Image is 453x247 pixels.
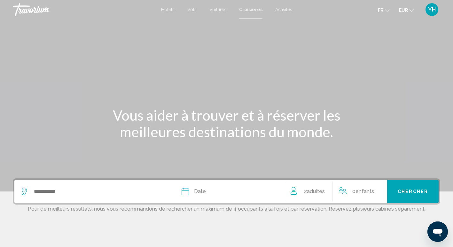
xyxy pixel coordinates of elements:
span: YH [428,6,436,13]
a: Hôtels [161,7,175,12]
span: Adultes [307,188,325,194]
button: Chercher [387,180,439,203]
span: Enfants [355,188,374,194]
h1: Vous aider à trouver et à réserver les meilleures destinations du monde. [107,107,347,140]
span: EUR [399,8,408,13]
span: Date [194,187,206,196]
span: Chercher [398,189,428,194]
button: Change currency [399,5,414,15]
p: Pour de meilleurs résultats, nous vous recommandons de rechercher un maximum de 4 occupants à la ... [13,205,440,212]
span: 2 [304,187,325,196]
iframe: Bouton de lancement de la fenêtre de messagerie [427,221,448,242]
span: 0 [352,187,374,196]
button: Change language [378,5,389,15]
button: Date [182,180,278,203]
a: Vols [187,7,197,12]
a: Travorium [13,3,155,16]
div: Search widget [14,180,439,203]
span: fr [378,8,383,13]
a: Activités [275,7,292,12]
a: Croisières [239,7,262,12]
a: Voitures [209,7,226,12]
button: Travelers: 2 adults, 0 children [284,180,387,203]
button: User Menu [424,3,440,16]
